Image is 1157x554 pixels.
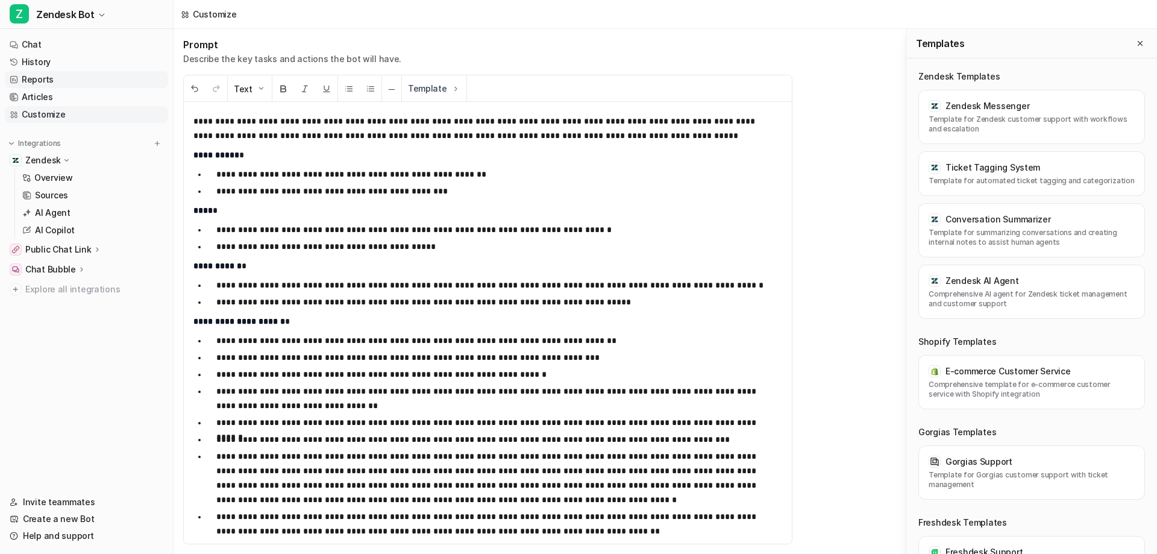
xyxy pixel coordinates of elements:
[1133,36,1147,51] button: Close flyout
[25,280,163,299] span: Explore all integrations
[5,89,168,105] a: Articles
[5,137,64,150] button: Integrations
[918,203,1145,257] button: template iconConversation SummarizerTemplate for summarizing conversations and creating internal ...
[930,277,939,285] img: template icon
[10,4,29,24] span: Z
[945,162,1040,174] h3: Ticket Tagging System
[918,151,1145,196] button: template iconTicket Tagging SystemTemplate for automated ticket tagging and categorization
[929,228,1135,247] p: Template for summarizing conversations and creating internal notes to assist human agents
[5,106,168,123] a: Customize
[945,365,1070,377] h3: E-commerce Customer Service
[918,336,1145,348] h3: Shopify Templates
[918,426,1145,438] h3: Gorgias Templates
[17,222,168,239] a: AI Copilot
[36,6,95,23] span: Zendesk Bot
[916,37,964,49] h2: Templates
[17,169,168,186] a: Overview
[918,265,1145,319] button: template iconZendesk AI AgentComprehensive AI agent for Zendesk ticket management and customer su...
[945,275,1019,287] h3: Zendesk AI Agent
[25,263,76,275] p: Chat Bubble
[35,224,75,236] p: AI Copilot
[25,154,61,166] p: Zendesk
[193,8,236,20] div: Customize
[5,71,168,88] a: Reports
[929,176,1135,186] p: Template for automated ticket tagging and categorization
[918,517,1145,529] h3: Freshdesk Templates
[12,266,19,273] img: Chat Bubble
[153,139,161,148] img: menu_add.svg
[35,189,68,201] p: Sources
[5,511,168,527] a: Create a new Bot
[918,90,1145,144] button: template iconZendesk MessengerTemplate for Zendesk customer support with workflows and escalation
[930,163,939,172] img: template icon
[5,54,168,71] a: History
[945,100,1029,112] h3: Zendesk Messenger
[25,244,92,256] p: Public Chat Link
[918,445,1145,500] button: template iconGorgias SupportTemplate for Gorgias customer support with ticket management
[17,187,168,204] a: Sources
[5,527,168,544] a: Help and support
[918,71,1145,83] h3: Zendesk Templates
[12,157,19,164] img: Zendesk
[35,207,71,219] p: AI Agent
[930,367,939,376] img: template icon
[929,380,1135,399] p: Comprehensive template for e-commerce customer service with Shopify integration
[930,458,939,466] img: template icon
[17,204,168,221] a: AI Agent
[10,283,22,295] img: explore all integrations
[5,36,168,53] a: Chat
[930,215,939,224] img: template icon
[18,139,61,148] p: Integrations
[945,213,1051,225] h3: Conversation Summarizer
[945,456,1012,468] h3: Gorgias Support
[34,172,73,184] p: Overview
[930,102,939,110] img: template icon
[12,246,19,253] img: Public Chat Link
[5,281,168,298] a: Explore all integrations
[918,355,1145,409] button: template iconE-commerce Customer ServiceComprehensive template for e-commerce customer service wi...
[929,289,1135,309] p: Comprehensive AI agent for Zendesk ticket management and customer support
[929,115,1135,134] p: Template for Zendesk customer support with workflows and escalation
[929,470,1135,489] p: Template for Gorgias customer support with ticket management
[5,494,168,511] a: Invite teammates
[7,139,16,148] img: expand menu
